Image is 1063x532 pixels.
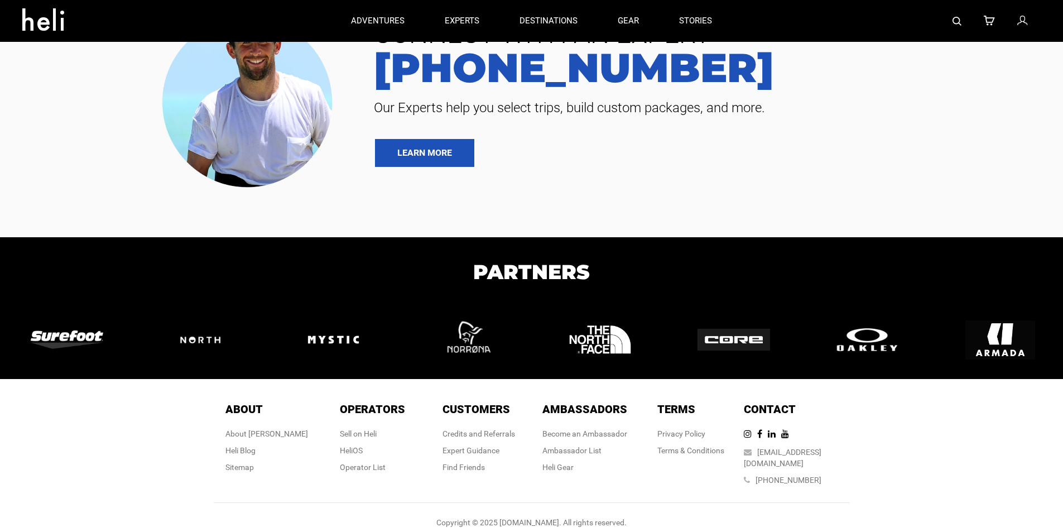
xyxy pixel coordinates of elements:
[744,448,821,468] a: [EMAIL_ADDRESS][DOMAIN_NAME]
[31,330,103,348] img: logo
[432,305,502,375] img: logo
[520,15,578,27] p: destinations
[657,402,695,416] span: Terms
[542,463,574,472] a: Heli Gear
[225,446,256,455] a: Heli Blog
[225,462,308,473] div: Sitemap
[744,402,796,416] span: Contact
[375,139,474,167] a: LEARN MORE
[542,402,627,416] span: Ambassadors
[542,445,627,456] div: Ambassador List
[565,305,635,375] img: logo
[225,428,308,439] div: About [PERSON_NAME]
[542,429,627,438] a: Become an Ambassador
[657,446,724,455] a: Terms & Conditions
[442,402,510,416] span: Customers
[340,428,405,439] div: Sell on Heli
[965,305,1035,375] img: logo
[164,321,237,359] img: logo
[831,325,903,354] img: logo
[442,429,515,438] a: Credits and Referrals
[214,517,850,528] div: Copyright © 2025 [DOMAIN_NAME]. All rights reserved.
[225,402,263,416] span: About
[351,15,405,27] p: adventures
[657,429,705,438] a: Privacy Policy
[340,446,363,455] a: HeliOS
[299,305,368,375] img: logo
[445,15,479,27] p: experts
[953,17,961,26] img: search-bar-icon.svg
[698,329,770,351] img: logo
[442,446,499,455] a: Expert Guidance
[442,462,515,473] div: Find Friends
[340,402,405,416] span: Operators
[756,476,821,485] a: [PHONE_NUMBER]
[340,462,405,473] div: Operator List
[365,47,1046,88] a: [PHONE_NUMBER]
[365,99,1046,117] span: Our Experts help you select trips, build custom packages, and more.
